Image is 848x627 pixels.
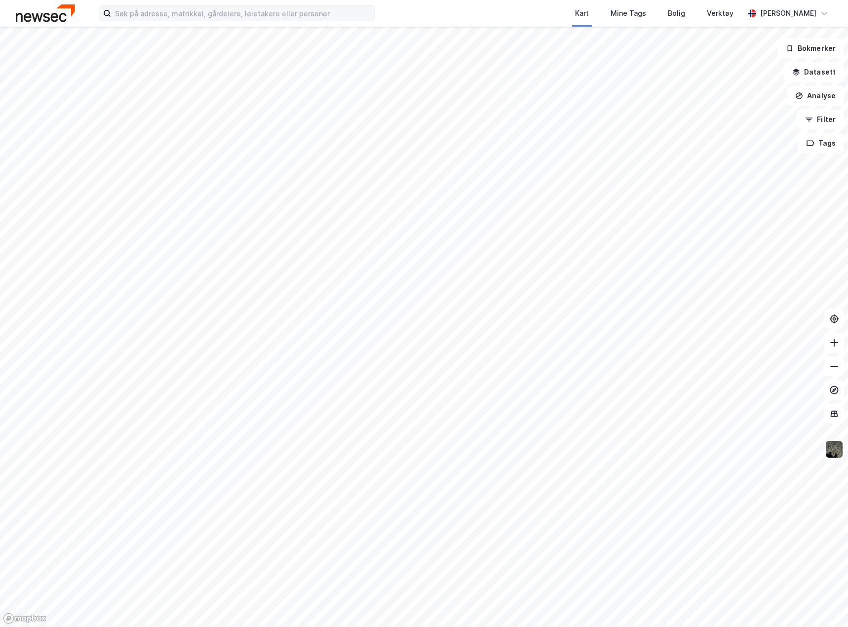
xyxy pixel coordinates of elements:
[707,7,733,19] div: Verktøy
[760,7,816,19] div: [PERSON_NAME]
[611,7,646,19] div: Mine Tags
[668,7,685,19] div: Bolig
[111,6,375,21] input: Søk på adresse, matrikkel, gårdeiere, leietakere eller personer
[16,4,75,22] img: newsec-logo.f6e21ccffca1b3a03d2d.png
[575,7,589,19] div: Kart
[799,580,848,627] iframe: Chat Widget
[799,580,848,627] div: Kontrollprogram for chat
